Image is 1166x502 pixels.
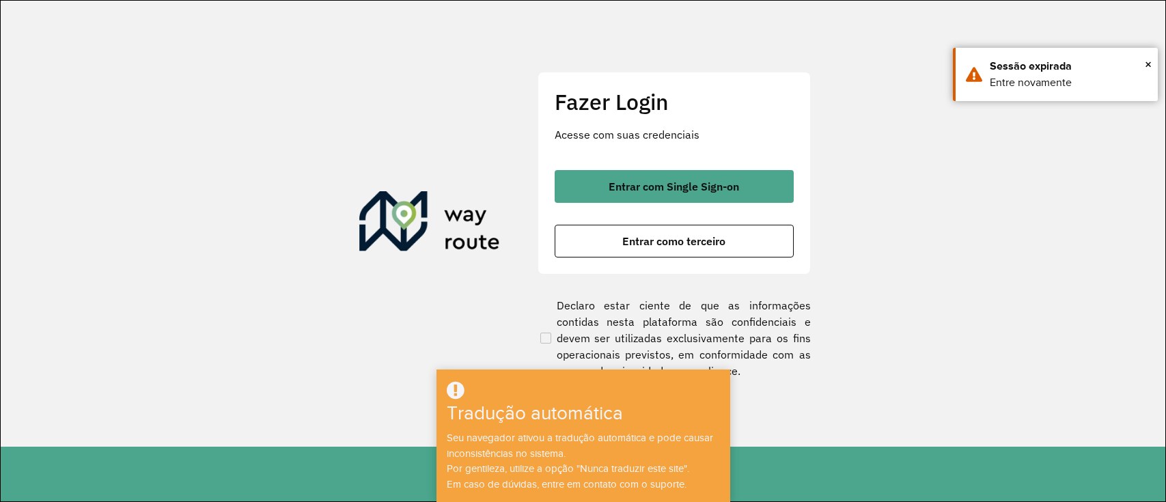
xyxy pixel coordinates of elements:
[439,430,728,492] div: Seu navegador ativou a tradução automática e pode causar inconsistências no sistema. Por gentilez...
[447,402,671,425] h3: Tradução automática
[555,126,794,143] p: Acesse com suas credenciais
[990,58,1148,74] div: Sessão expirada
[359,191,500,257] img: Roteirizador AmbevTech
[538,297,811,379] label: Declaro estar ciente de que as informações contidas nesta plataforma são confidenciais e devem se...
[555,89,794,115] h2: Fazer Login
[1145,54,1152,74] button: Close
[555,225,794,257] button: button
[990,74,1148,91] div: Entre novamente
[555,170,794,203] button: button
[1145,54,1152,74] span: ×
[622,236,725,247] span: Entrar como terceiro
[609,181,739,192] span: Entrar com Single Sign-on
